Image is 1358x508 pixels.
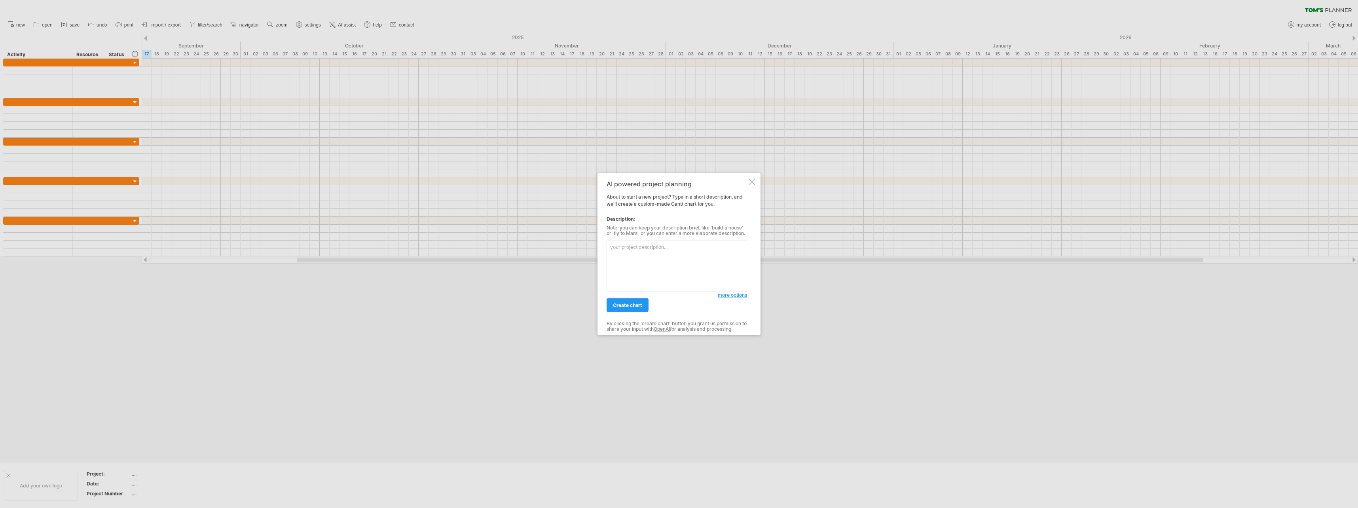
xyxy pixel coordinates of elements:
div: Description: [607,216,747,223]
div: AI powered project planning [607,180,747,188]
span: create chart [613,302,642,308]
div: Note: you can keep your description brief, like 'build a house' or 'fly to Mars', or you can ente... [607,225,747,237]
div: About to start a new project? Type in a short description, and we'll create a custom-made Gantt c... [607,180,747,328]
div: By clicking the 'create chart' button you grant us permission to share your input with for analys... [607,321,747,332]
a: create chart [607,298,649,312]
a: more options [718,292,747,299]
span: more options [718,292,747,298]
a: OpenAI [654,326,670,332]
